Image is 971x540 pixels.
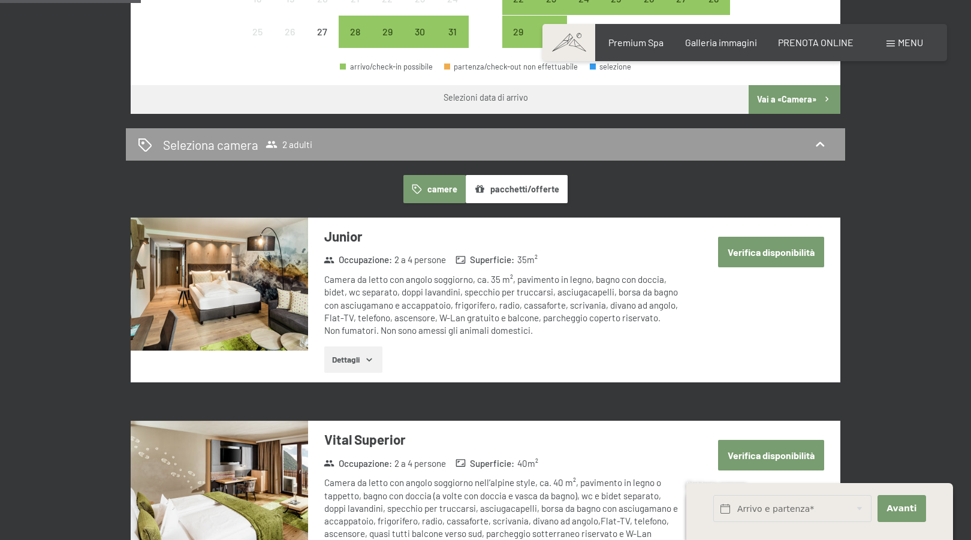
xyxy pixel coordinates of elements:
[241,16,273,48] div: Mon Aug 25 2025
[886,503,916,515] span: Avanti
[394,254,446,266] span: 2 a 4 persone
[503,27,533,57] div: 29
[404,16,436,48] div: Sat Aug 30 2025
[307,27,337,57] div: 27
[324,430,681,449] h3: Vital Superior
[241,16,273,48] div: arrivo/check-in non effettuabile
[163,136,258,153] h2: Seleziona camera
[266,138,312,150] span: 2 adulti
[444,92,528,104] div: Selezioni data di arrivo
[778,37,854,48] a: PRENOTA ONLINE
[685,37,757,48] a: Galleria immagini
[466,175,568,203] button: pacchetti/offerte
[372,27,402,57] div: 29
[436,16,469,48] div: Sun Aug 31 2025
[324,273,681,337] div: Camera da letto con angolo soggiorno, ca. 35 m², pavimento in legno, bagno con doccia, bidet, wc ...
[371,16,403,48] div: Fri Aug 29 2025
[436,16,469,48] div: arrivo/check-in possibile
[324,227,681,246] h3: Junior
[517,457,538,470] span: 40 m²
[877,495,926,522] button: Avanti
[898,37,923,48] span: Menu
[324,346,382,373] button: Dettagli
[456,457,515,470] strong: Superficie :
[371,16,403,48] div: arrivo/check-in possibile
[131,218,308,351] img: mss_renderimg.php
[718,237,824,267] button: Verifica disponibilità
[686,480,746,490] span: Richiesta express
[340,63,433,71] div: arrivo/check-in possibile
[324,254,392,266] strong: Occupazione :
[273,16,306,48] div: arrivo/check-in non effettuabile
[517,254,538,266] span: 35 m²
[275,27,304,57] div: 26
[749,85,840,114] button: Vai a «Camera»
[273,16,306,48] div: Tue Aug 26 2025
[590,63,632,71] div: selezione
[502,16,535,48] div: arrivo/check-in possibile
[340,27,370,57] div: 28
[718,440,824,470] button: Verifica disponibilità
[324,457,392,470] strong: Occupazione :
[536,27,566,57] div: 30
[535,16,567,48] div: arrivo/check-in possibile
[242,27,272,57] div: 25
[405,27,435,57] div: 30
[535,16,567,48] div: Tue Sep 30 2025
[339,16,371,48] div: arrivo/check-in possibile
[306,16,339,48] div: arrivo/check-in non effettuabile
[404,16,436,48] div: arrivo/check-in possibile
[306,16,339,48] div: Wed Aug 27 2025
[456,254,515,266] strong: Superficie :
[444,63,578,71] div: partenza/check-out non effettuabile
[502,16,535,48] div: Mon Sep 29 2025
[394,457,446,470] span: 2 a 4 persone
[438,27,468,57] div: 31
[608,37,664,48] a: Premium Spa
[403,175,466,203] button: camere
[339,16,371,48] div: Thu Aug 28 2025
